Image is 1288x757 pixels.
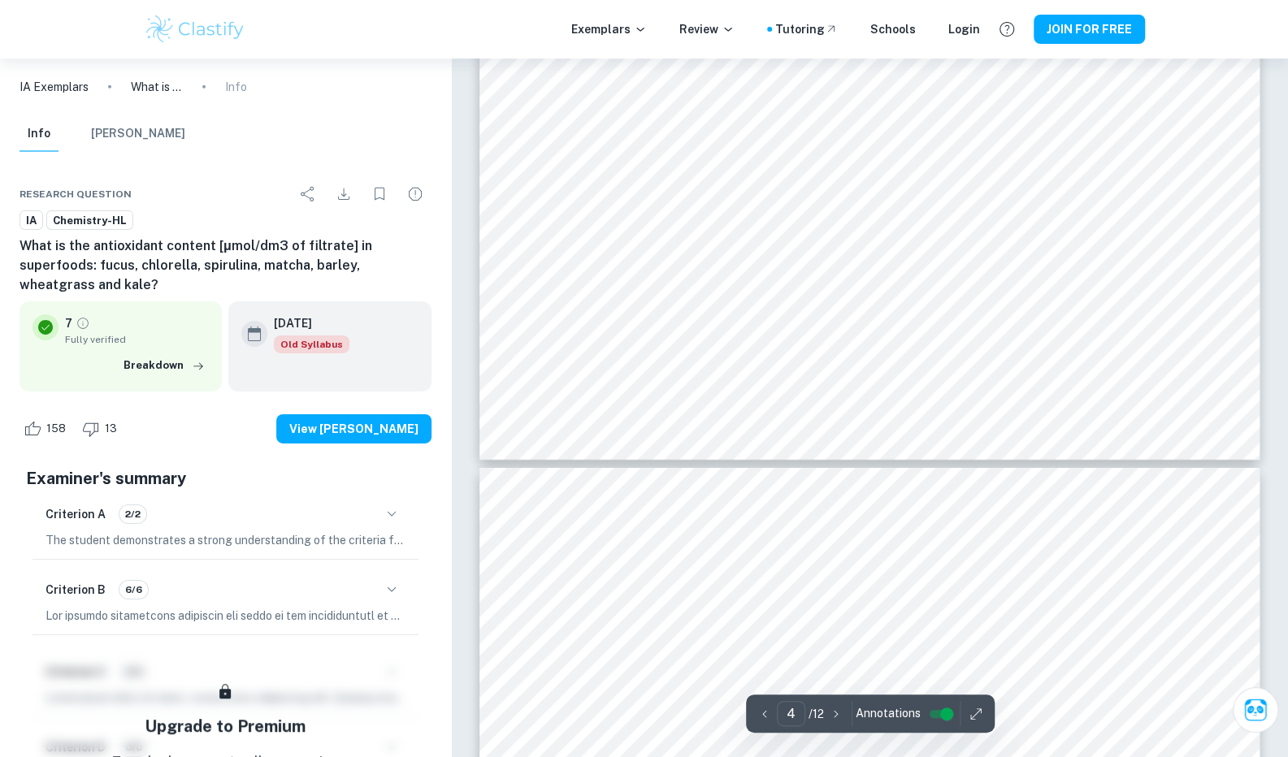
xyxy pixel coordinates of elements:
[274,335,349,353] div: Starting from the May 2025 session, the Chemistry IA requirements have changed. It's OK to refer ...
[775,20,838,38] a: Tutoring
[47,213,132,229] span: Chemistry-HL
[131,78,183,96] p: What is the antioxidant content [μmol/dm3 of filtrate] in superfoods: fucus, chlorella, spirulina...
[145,714,306,738] h5: Upgrade to Premium
[1233,687,1278,733] button: Ask Clai
[78,416,126,442] div: Dislike
[948,20,980,38] a: Login
[274,314,336,332] h6: [DATE]
[20,116,59,152] button: Info
[119,507,146,521] span: 2/2
[119,582,148,597] span: 6/6
[679,20,735,38] p: Review
[91,116,185,152] button: [PERSON_NAME]
[46,531,405,549] p: The student demonstrates a strong understanding of the criteria for choosing the topic and resear...
[20,187,132,201] span: Research question
[46,210,133,231] a: Chemistry-HL
[276,414,432,443] button: View [PERSON_NAME]
[327,178,360,210] div: Download
[20,236,432,295] h6: What is the antioxidant content [μmol/dm3 of filtrate] in superfoods: fucus, chlorella, spirulina...
[274,335,349,353] span: Old Syllabus
[20,78,89,96] a: IA Exemplars
[65,314,72,332] p: 7
[225,78,247,96] p: Info
[856,705,921,722] span: Annotations
[809,705,824,723] p: / 12
[76,316,90,331] a: Grade fully verified
[46,607,405,625] p: Lor ipsumdo sitametcons adipiscin eli seddo ei tem incididuntutl et dol Magnaaliquae, adminim ven...
[20,210,43,231] a: IA
[119,353,209,378] button: Breakdown
[870,20,916,38] a: Schools
[993,15,1021,43] button: Help and Feedback
[1034,15,1145,44] button: JOIN FOR FREE
[20,416,75,442] div: Like
[96,421,126,437] span: 13
[37,421,75,437] span: 158
[399,178,432,210] div: Report issue
[571,20,647,38] p: Exemplars
[363,178,396,210] div: Bookmark
[46,581,106,599] h6: Criterion B
[26,466,425,491] h5: Examiner's summary
[292,178,324,210] div: Share
[46,505,106,523] h6: Criterion A
[144,13,247,45] img: Clastify logo
[20,213,42,229] span: IA
[65,332,209,347] span: Fully verified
